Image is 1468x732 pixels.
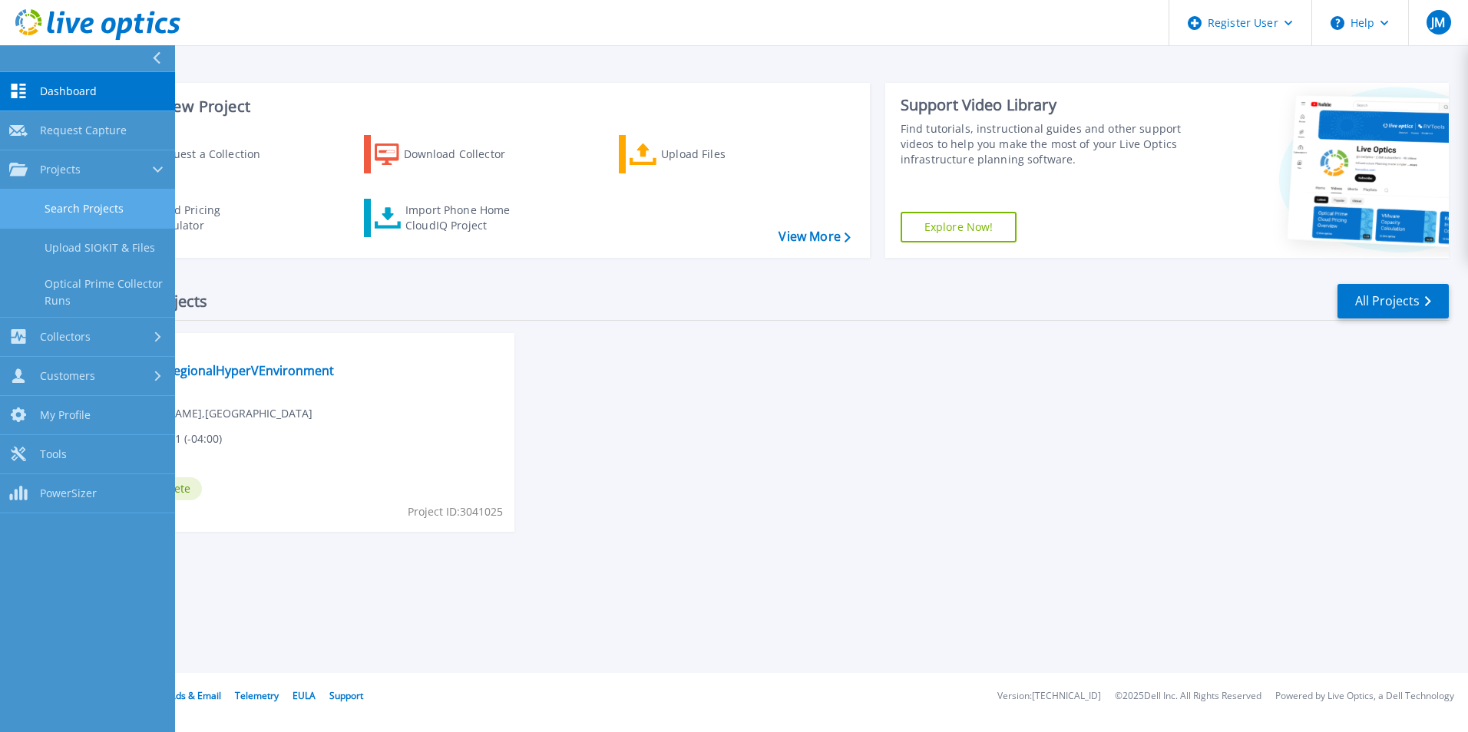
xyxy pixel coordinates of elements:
[293,689,316,702] a: EULA
[901,212,1017,242] a: Explore Now!
[40,163,81,176] span: Projects
[40,84,97,98] span: Dashboard
[116,363,334,378] a: EllenvilleRegionalHyperVEnvironment
[116,342,505,359] span: Optical Prime
[997,691,1101,701] li: Version: [TECHNICAL_ID]
[109,199,280,237] a: Cloud Pricing Calculator
[109,98,850,115] h3: Start a New Project
[150,203,273,233] div: Cloud Pricing Calculator
[40,486,97,500] span: PowerSizer
[116,405,312,422] span: [PERSON_NAME] , [GEOGRAPHIC_DATA]
[779,229,850,244] a: View More
[40,369,95,383] span: Customers
[661,139,784,170] div: Upload Files
[1275,691,1454,701] li: Powered by Live Optics, a Dell Technology
[408,503,503,520] span: Project ID: 3041025
[901,121,1188,167] div: Find tutorials, instructional guides and other support videos to help you make the most of your L...
[619,135,790,173] a: Upload Files
[1337,284,1449,318] a: All Projects
[1431,16,1445,28] span: JM
[40,330,91,344] span: Collectors
[235,689,279,702] a: Telemetry
[109,135,280,173] a: Request a Collection
[1115,691,1261,701] li: © 2025 Dell Inc. All Rights Reserved
[170,689,221,702] a: Ads & Email
[40,447,67,461] span: Tools
[329,689,363,702] a: Support
[153,139,276,170] div: Request a Collection
[901,95,1188,115] div: Support Video Library
[364,135,535,173] a: Download Collector
[404,139,527,170] div: Download Collector
[40,124,127,137] span: Request Capture
[405,203,525,233] div: Import Phone Home CloudIQ Project
[40,408,91,422] span: My Profile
